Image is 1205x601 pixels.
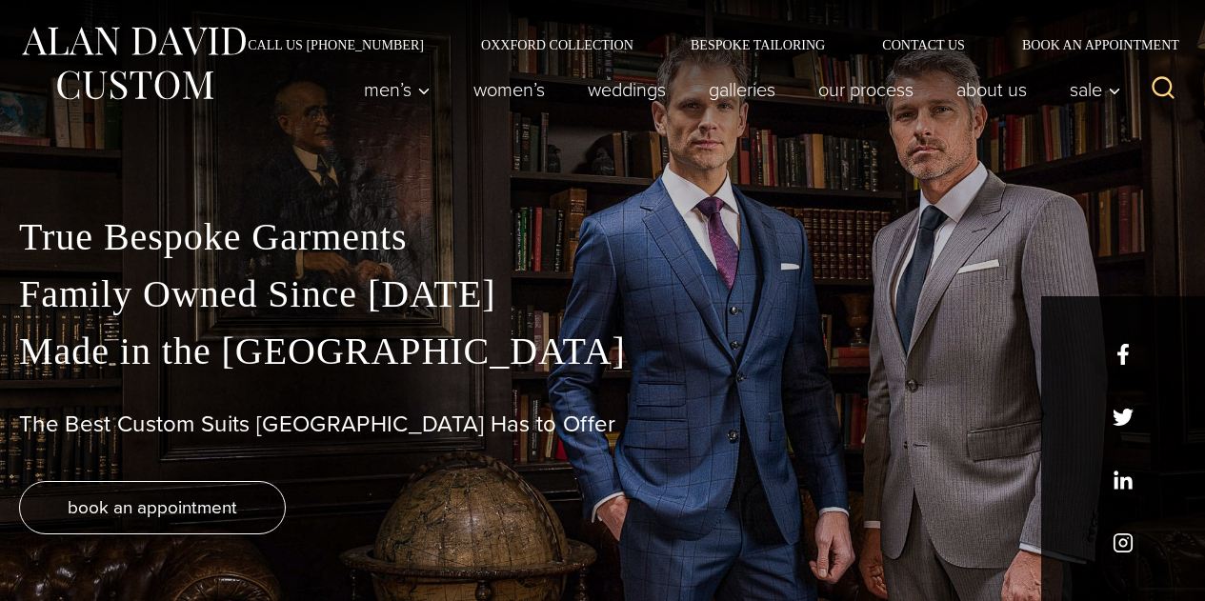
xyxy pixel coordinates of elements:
[688,70,797,109] a: Galleries
[68,493,237,521] span: book an appointment
[19,209,1186,380] p: True Bespoke Garments Family Owned Since [DATE] Made in the [GEOGRAPHIC_DATA]
[797,70,935,109] a: Our Process
[567,70,688,109] a: weddings
[19,481,286,534] a: book an appointment
[19,411,1186,438] h1: The Best Custom Suits [GEOGRAPHIC_DATA] Has to Offer
[662,38,854,51] a: Bespoke Tailoring
[219,38,452,51] a: Call Us [PHONE_NUMBER]
[854,38,994,51] a: Contact Us
[19,21,248,106] img: Alan David Custom
[343,70,1132,109] nav: Primary Navigation
[452,38,662,51] a: Oxxford Collection
[994,38,1186,51] a: Book an Appointment
[219,38,1186,51] nav: Secondary Navigation
[1140,67,1186,112] button: View Search Form
[1070,80,1121,99] span: Sale
[452,70,567,109] a: Women’s
[364,80,431,99] span: Men’s
[935,70,1049,109] a: About Us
